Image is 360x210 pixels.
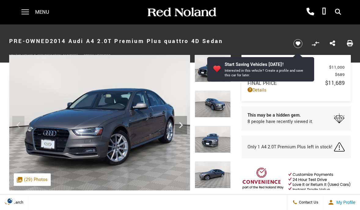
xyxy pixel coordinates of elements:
[325,79,345,87] span: $11,689
[248,112,313,118] span: This may be a hidden gem.
[16,53,78,58] span: [US_VEHICLE_IDENTIFICATION_NUMBER]
[329,64,345,70] span: $11,000
[291,39,305,49] button: Save vehicle
[195,90,231,118] img: Used 2014 Audi 2.0T Premium Plus image 2
[347,40,353,48] a: Print this Pre-Owned 2014 Audi A4 2.0T Premium Plus quattro 4D Sedan
[248,64,329,70] span: Red [PERSON_NAME]
[248,72,345,78] a: Dealer Handling $689
[95,53,110,58] span: UC034097
[248,64,345,70] a: Red [PERSON_NAME] $11,000
[334,200,355,205] span: My Profile
[3,197,17,204] section: Click to Open Cookie Consent Modal
[248,144,332,150] span: Only 1 A4 2.0T Premium Plus left in stock!
[14,173,51,186] div: (29) Photos
[195,55,231,82] img: Used 2014 Audi 2.0T Premium Plus image 1
[9,55,190,190] img: Used 2014 Audi 2.0T Premium Plus image 1
[9,53,16,58] span: VIN:
[195,126,231,153] img: Used 2014 Audi 2.0T Premium Plus image 3
[297,200,318,205] span: Contact Us
[9,37,50,45] strong: Pre-Owned
[248,80,325,87] span: Final Price
[175,116,187,134] div: Next
[195,161,231,188] img: Used 2014 Audi 2.0T Premium Plus image 4
[248,87,345,93] a: Details
[146,7,217,18] img: Red Noland Auto Group
[248,79,345,87] a: Final Price $11,689
[323,195,360,210] button: Open user profile menu
[330,40,335,48] a: Share this Pre-Owned 2014 Audi A4 2.0T Premium Plus quattro 4D Sedan
[9,29,283,53] h1: 2014 Audi A4 2.0T Premium Plus quattro 4D Sedan
[3,197,17,204] img: Opt-Out Icon
[248,72,335,78] span: Dealer Handling
[84,53,95,58] span: Stock:
[248,118,313,125] span: 8 people have recently viewed it.
[311,39,320,48] button: Compare vehicle
[335,72,345,78] span: $689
